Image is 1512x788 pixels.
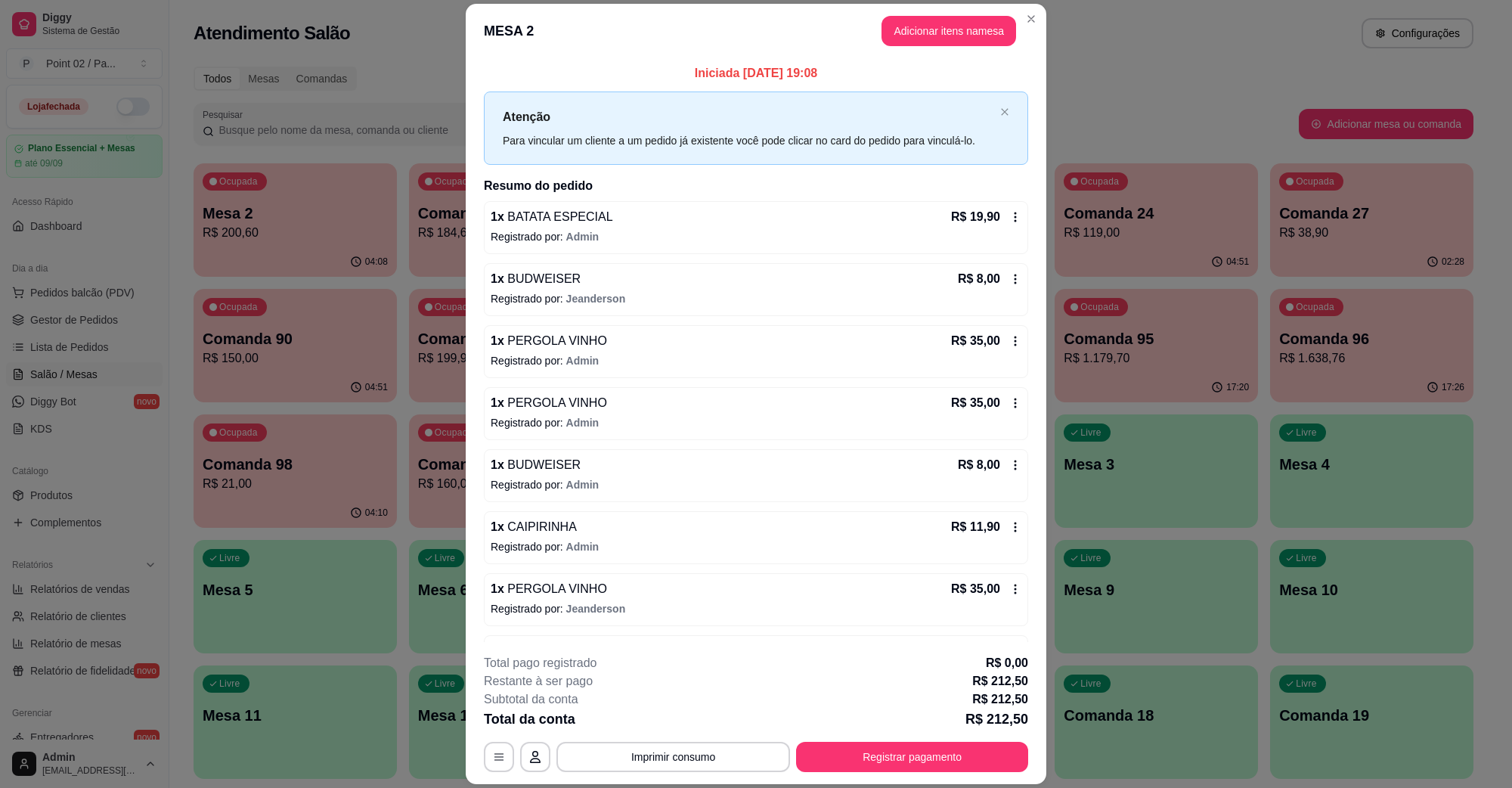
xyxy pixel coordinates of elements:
[951,394,1000,412] p: R$ 35,00
[1019,7,1043,31] button: Close
[566,541,600,553] span: Admin
[491,229,1021,244] p: Registrado por:
[796,742,1028,772] button: Registrar pagamento
[491,518,577,536] p: 1 x
[491,270,581,288] p: 1 x
[491,477,1021,492] p: Registrado por:
[566,293,626,305] span: Jeanderson
[1000,107,1009,117] button: close
[491,456,581,474] p: 1 x
[491,580,607,598] p: 1 x
[491,539,1021,554] p: Registrado por:
[972,690,1028,709] p: R$ 212,50
[566,355,600,367] span: Admin
[881,16,1016,46] button: Adicionar itens namesa
[491,332,607,350] p: 1 x
[503,107,994,126] p: Atenção
[504,396,607,409] span: PERGOLA VINHO
[958,456,1000,474] p: R$ 8,00
[958,270,1000,288] p: R$ 8,00
[972,672,1028,690] p: R$ 212,50
[484,672,593,690] p: Restante à ser pago
[504,334,607,347] span: PERGOLA VINHO
[951,208,1000,226] p: R$ 19,90
[566,231,600,243] span: Admin
[504,520,577,533] span: CAIPIRINHA
[951,518,1000,536] p: R$ 11,90
[566,417,600,429] span: Admin
[965,709,1028,730] p: R$ 212,50
[484,690,578,709] p: Subtotal da conta
[484,64,1028,82] p: Iniciada [DATE] 19:08
[466,4,1046,58] header: MESA 2
[491,394,607,412] p: 1 x
[491,291,1021,306] p: Registrado por:
[491,415,1021,430] p: Registrado por:
[566,603,626,615] span: Jeanderson
[504,272,581,285] span: BUDWEISER
[986,654,1028,672] p: R$ 0,00
[504,458,581,471] span: BUDWEISER
[484,177,1028,195] h2: Resumo do pedido
[491,208,613,226] p: 1 x
[491,601,1021,616] p: Registrado por:
[491,353,1021,368] p: Registrado por:
[556,742,790,772] button: Imprimir consumo
[484,654,596,672] p: Total pago registrado
[504,582,607,595] span: PERGOLA VINHO
[504,210,613,223] span: BATATA ESPECIAL
[484,709,575,730] p: Total da conta
[951,580,1000,598] p: R$ 35,00
[951,332,1000,350] p: R$ 35,00
[503,132,994,149] div: Para vincular um cliente a um pedido já existente você pode clicar no card do pedido para vinculá...
[566,479,600,491] span: Admin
